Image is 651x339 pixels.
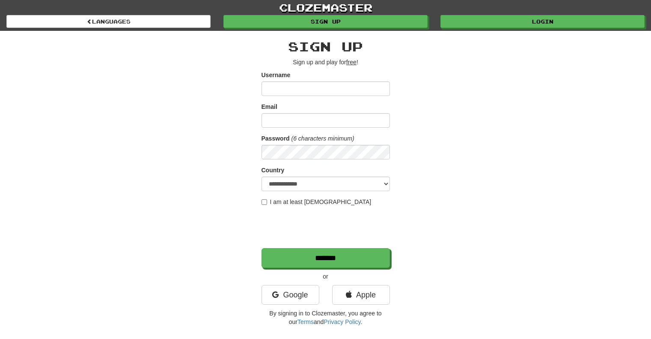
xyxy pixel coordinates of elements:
p: or [262,272,390,281]
iframe: reCAPTCHA [262,210,392,244]
p: Sign up and play for ! [262,58,390,66]
u: free [346,59,357,66]
label: Username [262,71,291,79]
label: Password [262,134,290,143]
label: Email [262,102,277,111]
em: (6 characters minimum) [291,135,354,142]
a: Languages [6,15,211,28]
a: Privacy Policy [324,318,360,325]
a: Apple [332,285,390,305]
h2: Sign up [262,39,390,54]
p: By signing in to Clozemaster, you agree to our and . [262,309,390,326]
label: I am at least [DEMOGRAPHIC_DATA] [262,198,372,206]
input: I am at least [DEMOGRAPHIC_DATA] [262,199,267,205]
a: Login [440,15,645,28]
label: Country [262,166,285,174]
a: Google [262,285,319,305]
a: Sign up [223,15,428,28]
a: Terms [297,318,314,325]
